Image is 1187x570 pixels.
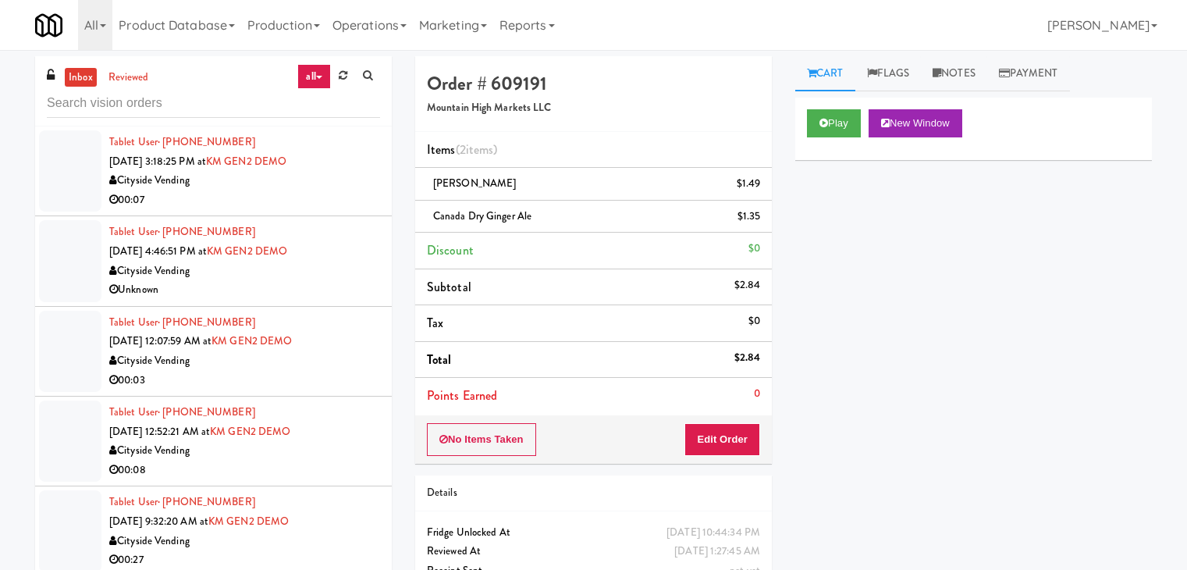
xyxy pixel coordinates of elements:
[47,89,380,118] input: Search vision orders
[109,351,380,371] div: Cityside Vending
[748,312,760,331] div: $0
[109,404,255,419] a: Tablet User· [PHONE_NUMBER]
[109,441,380,461] div: Cityside Vending
[109,171,380,191] div: Cityside Vending
[109,280,380,300] div: Unknown
[210,424,290,439] a: KM GEN2 DEMO
[158,404,255,419] span: · [PHONE_NUMBER]
[427,523,760,543] div: Fridge Unlocked At
[206,154,286,169] a: KM GEN2 DEMO
[754,384,760,404] div: 0
[427,542,760,561] div: Reviewed At
[427,423,536,456] button: No Items Taken
[109,134,255,149] a: Tablet User· [PHONE_NUMBER]
[158,134,255,149] span: · [PHONE_NUMBER]
[35,12,62,39] img: Micromart
[35,216,392,306] li: Tablet User· [PHONE_NUMBER][DATE] 4:46:51 PM atKM GEN2 DEMOCityside VendingUnknown
[737,174,761,194] div: $1.49
[297,64,330,89] a: all
[921,56,987,91] a: Notes
[109,532,380,551] div: Cityside Vending
[466,141,494,159] ng-pluralize: items
[211,333,292,348] a: KM GEN2 DEMO
[427,241,474,259] span: Discount
[109,461,380,480] div: 00:08
[427,278,471,296] span: Subtotal
[427,351,452,369] span: Total
[807,109,861,137] button: Play
[35,126,392,216] li: Tablet User· [PHONE_NUMBER][DATE] 3:18:25 PM atKM GEN2 DEMOCityside Vending00:07
[795,56,855,91] a: Cart
[109,550,380,570] div: 00:27
[737,207,761,226] div: $1.35
[734,348,761,368] div: $2.84
[109,244,207,258] span: [DATE] 4:46:51 PM at
[666,523,760,543] div: [DATE] 10:44:34 PM
[158,494,255,509] span: · [PHONE_NUMBER]
[109,371,380,390] div: 00:03
[427,483,760,503] div: Details
[109,315,255,330] a: Tablet User· [PHONE_NUMBER]
[109,514,208,529] span: [DATE] 9:32:20 AM at
[35,397,392,486] li: Tablet User· [PHONE_NUMBER][DATE] 12:52:21 AM atKM GEN2 DEMOCityside Vending00:08
[109,191,380,210] div: 00:07
[433,208,531,223] span: Canada Dry Ginger Ale
[427,73,760,94] h4: Order # 609191
[105,68,153,87] a: reviewed
[158,315,255,330] span: · [PHONE_NUMBER]
[456,141,498,159] span: (2 )
[109,424,210,439] span: [DATE] 12:52:21 AM at
[208,514,289,529] a: KM GEN2 DEMO
[427,102,760,114] h5: Mountain High Markets LLC
[748,239,760,258] div: $0
[987,56,1070,91] a: Payment
[109,154,206,169] span: [DATE] 3:18:25 PM at
[207,244,287,258] a: KM GEN2 DEMO
[427,387,497,404] span: Points Earned
[109,224,255,239] a: Tablet User· [PHONE_NUMBER]
[427,141,497,159] span: Items
[109,262,380,281] div: Cityside Vending
[855,56,922,91] a: Flags
[433,176,516,191] span: [PERSON_NAME]
[65,68,97,87] a: inbox
[109,494,255,509] a: Tablet User· [PHONE_NUMBER]
[674,542,760,561] div: [DATE] 1:27:45 AM
[109,333,211,348] span: [DATE] 12:07:59 AM at
[734,276,761,295] div: $2.84
[869,109,962,137] button: New Window
[158,224,255,239] span: · [PHONE_NUMBER]
[35,307,392,397] li: Tablet User· [PHONE_NUMBER][DATE] 12:07:59 AM atKM GEN2 DEMOCityside Vending00:03
[684,423,760,456] button: Edit Order
[427,314,443,332] span: Tax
